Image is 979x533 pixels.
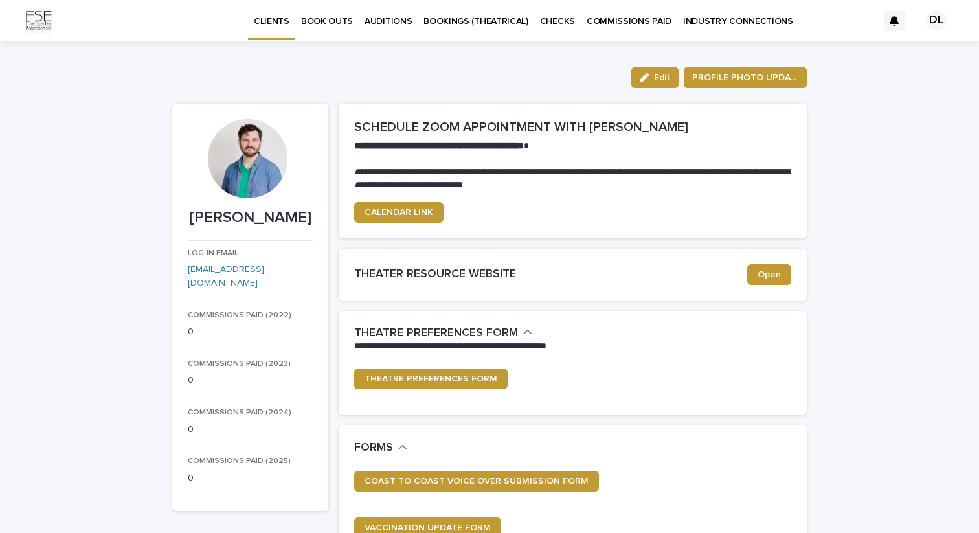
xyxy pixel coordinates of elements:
p: 0 [188,423,313,437]
a: Open [747,264,791,285]
p: 0 [188,374,313,387]
span: COMMISSIONS PAID (2025) [188,457,291,465]
h2: FORMS [354,441,393,455]
span: PROFILE PHOTO UPDATE [692,71,798,84]
h2: THEATRE PREFERENCES FORM [354,326,518,341]
h2: SCHEDULE ZOOM APPOINTMENT WITH [PERSON_NAME] [354,119,791,135]
span: Open [758,270,781,279]
p: [PERSON_NAME] [188,209,313,227]
span: COMMISSIONS PAID (2022) [188,312,291,319]
div: DL [926,10,947,31]
p: 0 [188,325,313,339]
a: THEATRE PREFERENCES FORM [354,369,508,389]
button: PROFILE PHOTO UPDATE [684,67,807,88]
span: COMMISSIONS PAID (2024) [188,409,291,416]
h2: THEATER RESOURCE WEBSITE [354,267,747,282]
span: COAST TO COAST VOICE OVER SUBMISSION FORM [365,477,589,486]
span: LOG-IN EMAIL [188,249,238,257]
span: COMMISSIONS PAID (2023) [188,360,291,368]
span: Edit [654,73,670,82]
button: FORMS [354,441,407,455]
span: CALENDAR LINK [365,208,433,217]
a: [EMAIL_ADDRESS][DOMAIN_NAME] [188,265,264,288]
a: COAST TO COAST VOICE OVER SUBMISSION FORM [354,471,599,492]
p: 0 [188,471,313,485]
a: CALENDAR LINK [354,202,444,223]
button: THEATRE PREFERENCES FORM [354,326,532,341]
span: THEATRE PREFERENCES FORM [365,374,497,383]
span: VACCINATION UPDATE FORM [365,523,491,532]
img: Km9EesSdRbS9ajqhBzyo [26,8,52,34]
button: Edit [631,67,679,88]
